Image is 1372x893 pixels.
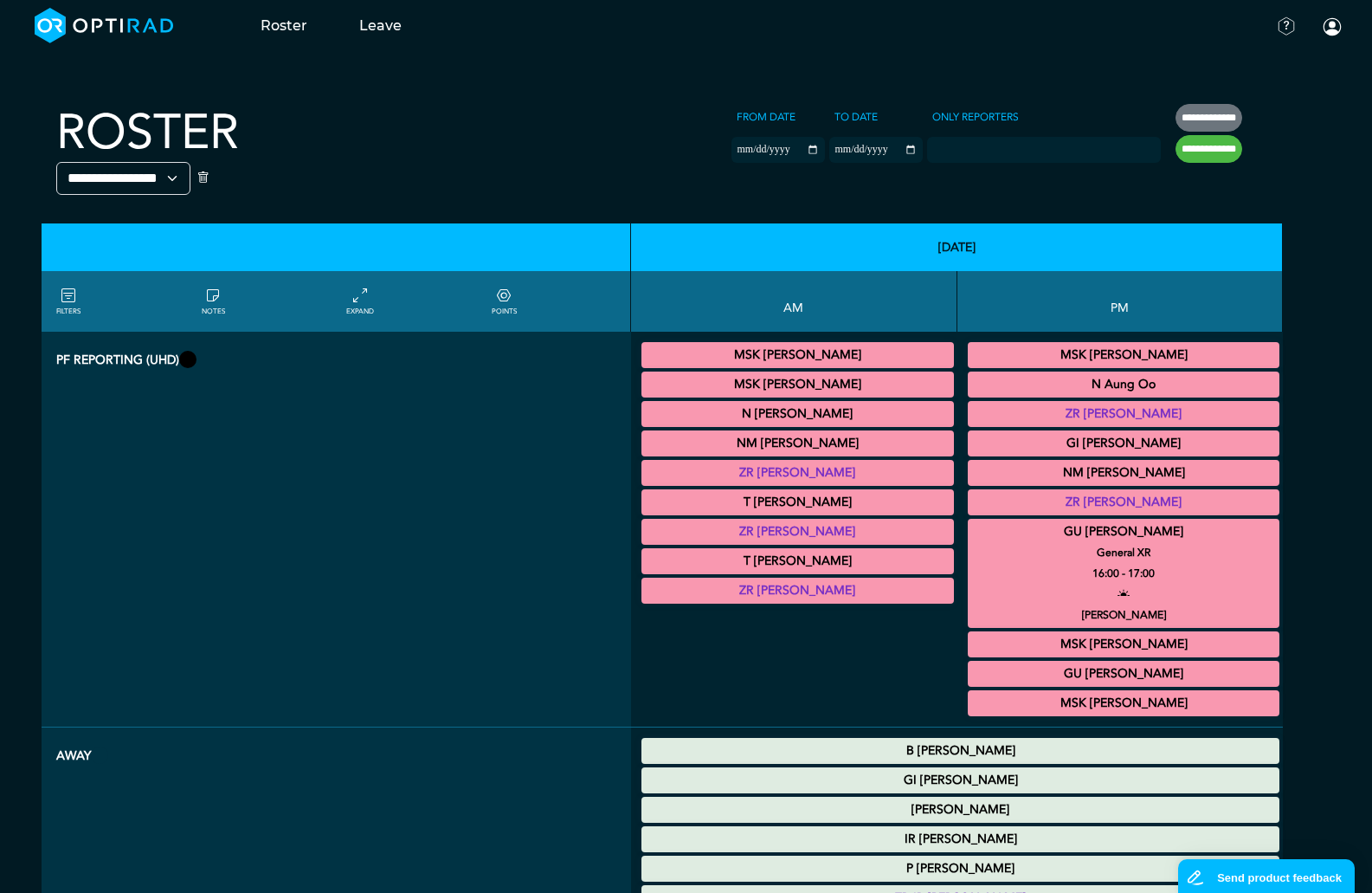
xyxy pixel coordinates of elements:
[957,271,1284,332] th: PM
[960,542,1288,563] small: General XR
[970,345,1278,366] summary: MSK [PERSON_NAME]
[927,104,1024,130] label: Only Reporters
[968,342,1280,368] div: General XR 12:00 - 13:00
[641,460,954,486] div: General XR 08:00 - 09:00
[641,430,954,456] div: General XR 08:00 - 09:00
[641,401,954,427] div: General XR 07:00 - 08:00
[644,492,951,513] summary: T [PERSON_NAME]
[970,433,1278,454] summary: GI [PERSON_NAME]
[968,631,1280,657] div: General XR 16:00 - 17:00
[970,634,1278,655] summary: MSK [PERSON_NAME]
[644,770,1277,791] summary: GI [PERSON_NAME]
[1092,563,1155,584] small: 16:00 - 17:00
[641,797,1279,823] div: Sick Leave 00:00 - 23:59
[970,663,1278,684] summary: GU [PERSON_NAME]
[346,286,374,317] a: collapse/expand entries
[641,826,1279,852] div: Annual Leave 00:00 - 23:59
[970,404,1278,424] summary: ZR [PERSON_NAME]
[644,741,1277,761] summary: B [PERSON_NAME]
[56,104,239,162] h2: Roster
[1118,584,1130,605] i: open to allocation
[644,374,951,395] summary: MSK [PERSON_NAME]
[731,104,801,130] label: From date
[641,519,954,545] div: General XR 09:30 - 10:00
[641,767,1279,793] div: Annual Leave 00:00 - 23:59
[970,521,1278,542] summary: GU [PERSON_NAME]
[970,693,1278,714] summary: MSK [PERSON_NAME]
[968,661,1280,687] div: General XR 17:00 - 18:00
[644,463,951,483] summary: ZR [PERSON_NAME]
[968,372,1280,398] div: General XR 12:00 - 13:30
[641,738,1279,764] div: Sick Leave 00:00 - 23:59
[202,286,225,317] a: show/hide notes
[631,223,1283,271] th: [DATE]
[42,332,631,728] th: PF Reporting (UHD)
[35,8,174,43] img: brand-opti-rad-logos-blue-and-white-d2f68631ba2948856bd03f2d395fb146ddc8fb01b4b6e9315ea85fa773367...
[970,374,1278,395] summary: N Aung Oo
[492,286,517,317] a: collapse/expand expected points
[968,690,1280,716] div: XR MSK 19:00 - 19:30
[641,342,954,368] div: General XR 07:00 - 07:30
[644,433,951,454] summary: NM [PERSON_NAME]
[641,856,1279,882] div: Study Leave (am) 00:00 - 12:00
[644,345,951,366] summary: MSK [PERSON_NAME]
[641,578,954,604] div: General XR 10:00 - 11:00
[644,551,951,572] summary: T [PERSON_NAME]
[968,460,1280,486] div: General XR 13:00 - 14:00
[56,286,81,317] a: FILTERS
[644,404,951,424] summary: N [PERSON_NAME]
[968,489,1280,515] div: General XR 13:00 - 14:00
[641,548,954,574] div: General XR 10:00 - 11:00
[968,430,1280,456] div: General XR 13:00 - 14:00
[929,139,1015,155] input: null
[829,104,883,130] label: To date
[644,829,1277,850] summary: IR [PERSON_NAME]
[960,605,1288,625] small: [PERSON_NAME]
[968,401,1280,427] div: General XR 12:00 - 14:00
[968,519,1280,628] div: General XR 16:00 - 17:00
[644,799,1277,820] summary: [PERSON_NAME]
[631,271,957,332] th: AM
[641,489,954,515] div: General XR 09:00 - 10:00
[641,372,954,398] div: General XR 07:00 - 08:00
[644,521,951,542] summary: ZR [PERSON_NAME]
[970,463,1278,483] summary: NM [PERSON_NAME]
[644,580,951,601] summary: ZR [PERSON_NAME]
[970,492,1278,513] summary: ZR [PERSON_NAME]
[644,858,1277,879] summary: P [PERSON_NAME]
